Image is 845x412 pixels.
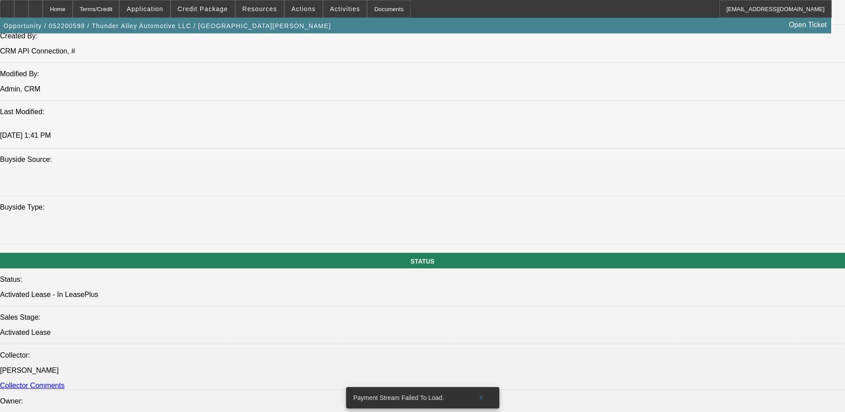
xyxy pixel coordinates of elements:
button: Actions [285,0,322,17]
a: Open Ticket [785,17,830,33]
button: Credit Package [171,0,235,17]
span: Application [127,5,163,12]
span: X [479,394,484,401]
button: Activities [323,0,367,17]
span: Resources [242,5,277,12]
span: STATUS [411,258,435,265]
span: Opportunity / 052200598 / Thunder Alley Automotive LLC / [GEOGRAPHIC_DATA][PERSON_NAME] [4,22,331,29]
span: Actions [291,5,316,12]
button: Resources [236,0,284,17]
button: Application [120,0,170,17]
div: Payment Stream Failed To Load. [346,387,467,408]
button: X [467,390,496,406]
span: Credit Package [178,5,228,12]
span: Activities [330,5,360,12]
